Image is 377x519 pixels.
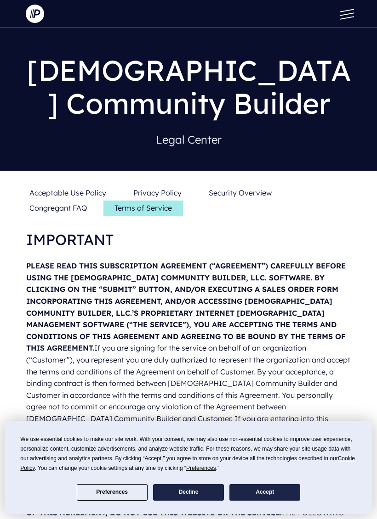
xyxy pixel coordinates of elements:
span: Security Overview [209,188,272,197]
h3: IMPORTANT [26,223,352,257]
span: Acceptable Use Policy [29,188,106,197]
span: Congregant FAQ [29,203,87,212]
button: Decline [153,484,224,501]
div: We use essential cookies to make our site work. With your consent, we may also use non-essential ... [20,435,356,473]
span: Terms of Service [114,203,172,212]
h4: Legal Center [26,127,351,152]
div: Cookie Consent Prompt [5,421,372,514]
button: Accept [229,484,300,501]
span: Cookie Policy [20,455,355,471]
span: Preferences [186,465,216,471]
h1: [DEMOGRAPHIC_DATA] Community Builder [26,46,351,127]
span: Privacy Policy [133,188,182,197]
button: Preferences [77,484,148,501]
span: PLEASE READ THIS SUBSCRIPTION AGREEMENT (“AGREEMENT”) CAREFULLY BEFORE USING THE [DEMOGRAPHIC_DAT... [26,261,346,352]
